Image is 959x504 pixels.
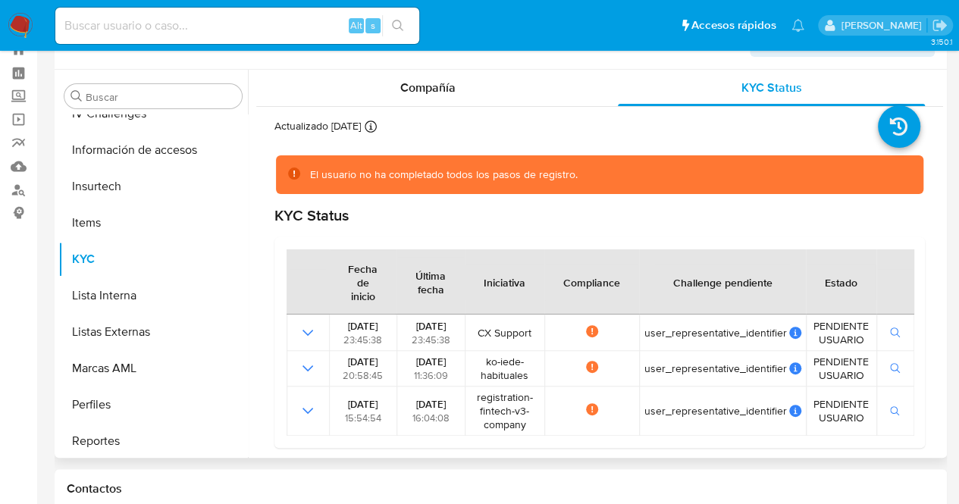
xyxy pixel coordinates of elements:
[58,314,248,350] button: Listas Externas
[55,16,419,36] input: Buscar usuario o caso...
[691,17,776,33] span: Accesos rápidos
[371,18,375,33] span: s
[932,17,948,33] a: Salir
[400,79,456,96] span: Compañía
[67,481,935,496] h1: Contactos
[274,119,361,133] p: Actualizado [DATE]
[930,36,951,48] span: 3.150.1
[71,90,83,102] button: Buscar
[841,18,926,33] p: agostina.bazzano@mercadolibre.com
[350,18,362,33] span: Alt
[382,15,413,36] button: search-icon
[58,277,248,314] button: Lista Interna
[58,423,248,459] button: Reportes
[58,132,248,168] button: Información de accesos
[791,19,804,32] a: Notificaciones
[58,168,248,205] button: Insurtech
[58,387,248,423] button: Perfiles
[86,90,236,104] input: Buscar
[58,350,248,387] button: Marcas AML
[58,205,248,241] button: Items
[741,79,802,96] span: KYC Status
[58,241,248,277] button: KYC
